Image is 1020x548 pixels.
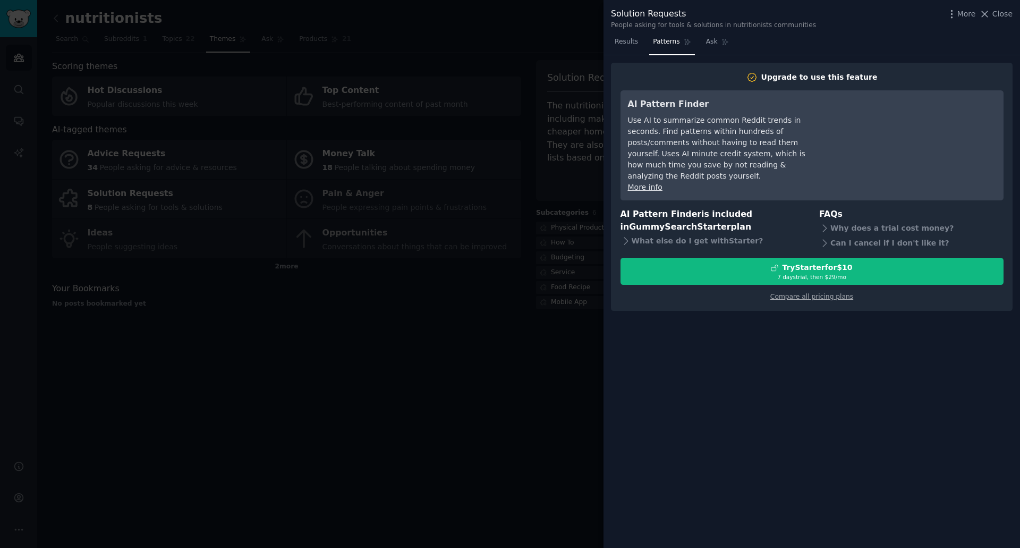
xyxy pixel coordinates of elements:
button: Close [979,9,1013,20]
div: Upgrade to use this feature [761,72,878,83]
a: Results [611,33,642,55]
h3: AI Pattern Finder is included in plan [620,208,805,234]
div: Try Starter for $10 [782,262,852,273]
div: What else do I get with Starter ? [620,234,805,249]
span: Patterns [653,37,679,47]
div: Can I cancel if I don't like it? [819,235,1004,250]
div: Why does a trial cost money? [819,221,1004,235]
h3: AI Pattern Finder [628,98,822,111]
span: Results [615,37,638,47]
a: More info [628,183,662,191]
a: Patterns [649,33,694,55]
div: People asking for tools & solutions in nutritionists communities [611,21,816,30]
div: 7 days trial, then $ 29 /mo [621,273,1003,281]
button: More [946,9,976,20]
span: GummySearch Starter [629,222,730,232]
span: Close [992,9,1013,20]
span: Ask [706,37,718,47]
h3: FAQs [819,208,1004,221]
button: TryStarterfor$107 daystrial, then $29/mo [620,258,1004,285]
span: More [957,9,976,20]
div: Use AI to summarize common Reddit trends in seconds. Find patterns within hundreds of posts/comme... [628,115,822,182]
a: Ask [702,33,733,55]
div: Solution Requests [611,7,816,21]
iframe: YouTube video player [837,98,996,178]
a: Compare all pricing plans [770,293,853,300]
